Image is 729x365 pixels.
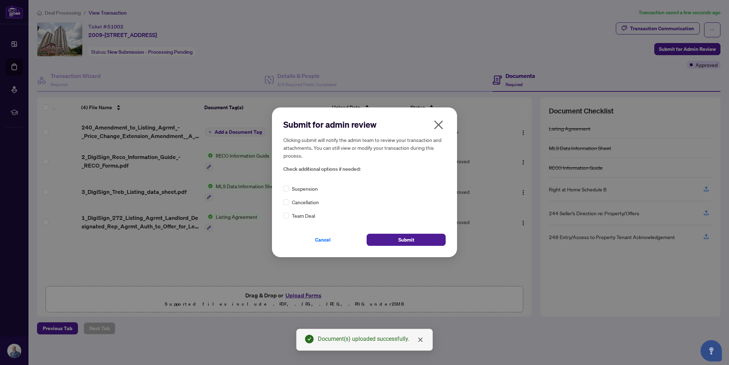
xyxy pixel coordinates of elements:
[318,335,424,343] div: Document(s) uploaded successfully.
[305,335,314,343] span: check-circle
[283,234,362,246] button: Cancel
[283,136,446,159] h5: Clicking submit will notify the admin team to review your transaction and attachments. You can st...
[398,234,414,246] span: Submit
[292,212,315,220] span: Team Deal
[283,165,446,173] span: Check additional options if needed:
[701,340,722,361] button: Open asap
[292,199,319,206] span: Cancellation
[418,337,423,343] span: close
[416,336,424,344] a: Close
[315,234,331,246] span: Cancel
[433,119,444,131] span: close
[283,119,446,130] h2: Submit for admin review
[292,185,318,193] span: Suspension
[367,234,446,246] button: Submit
